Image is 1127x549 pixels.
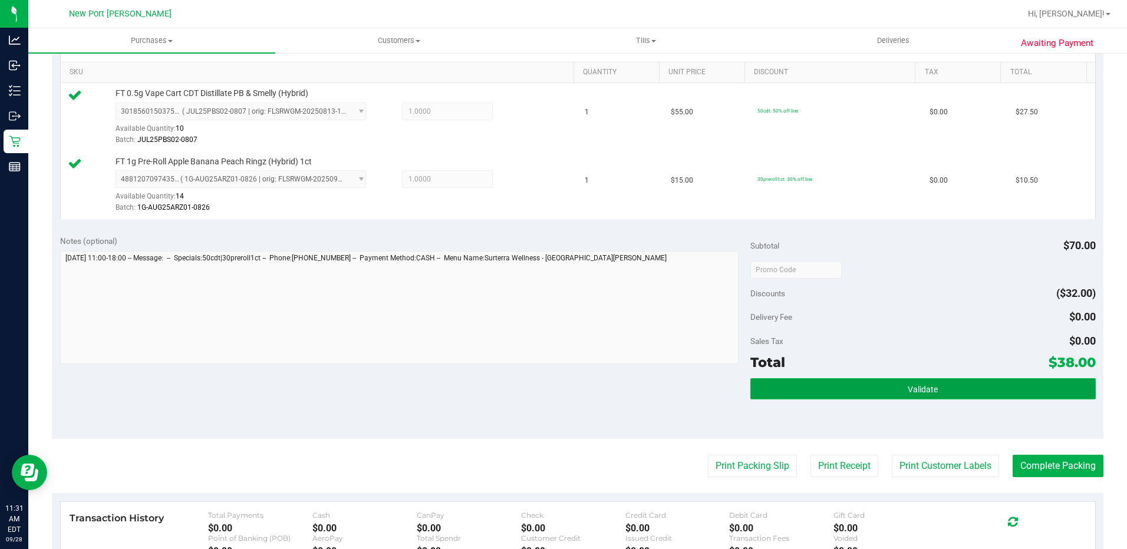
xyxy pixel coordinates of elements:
[521,511,625,520] div: Check
[208,522,312,534] div: $0.00
[70,68,569,77] a: SKU
[770,28,1017,53] a: Deliveries
[116,88,308,99] span: FT 0.5g Vape Cart CDT Distillate PB & Smelly (Hybrid)
[750,354,785,371] span: Total
[523,28,770,53] a: Tills
[275,28,522,53] a: Customers
[729,522,833,534] div: $0.00
[5,535,23,544] p: 09/28
[625,511,730,520] div: Credit Card
[861,35,925,46] span: Deliveries
[116,135,136,144] span: Batch:
[9,85,21,97] inline-svg: Inventory
[930,175,948,186] span: $0.00
[9,34,21,46] inline-svg: Analytics
[137,203,210,211] span: 1G-AUG25ARZ01-0826
[28,35,275,46] span: Purchases
[523,35,769,46] span: Tills
[28,28,275,53] a: Purchases
[9,135,21,147] inline-svg: Retail
[1056,287,1096,299] span: ($32.00)
[833,511,938,520] div: Gift Card
[5,503,23,535] p: 11:31 AM EDT
[417,511,521,520] div: CanPay
[750,336,783,346] span: Sales Tax
[750,261,842,279] input: Promo Code
[417,534,521,543] div: Total Spendr
[208,534,312,543] div: Point of Banking (POB)
[583,68,654,77] a: Quantity
[312,522,417,534] div: $0.00
[1010,68,1082,77] a: Total
[833,534,938,543] div: Voided
[1069,335,1096,347] span: $0.00
[908,385,938,394] span: Validate
[757,176,812,182] span: 30preroll1ct: 30% off line
[750,312,792,322] span: Delivery Fee
[69,9,172,19] span: New Port [PERSON_NAME]
[750,241,779,250] span: Subtotal
[1016,175,1038,186] span: $10.50
[671,107,693,118] span: $55.00
[585,175,589,186] span: 1
[1013,455,1103,477] button: Complete Packing
[625,522,730,534] div: $0.00
[757,108,798,114] span: 50cdt: 50% off line
[668,68,740,77] a: Unit Price
[312,511,417,520] div: Cash
[810,455,878,477] button: Print Receipt
[9,110,21,122] inline-svg: Outbound
[116,120,380,143] div: Available Quantity:
[750,378,1096,399] button: Validate
[521,534,625,543] div: Customer Credit
[892,455,999,477] button: Print Customer Labels
[312,534,417,543] div: AeroPay
[671,175,693,186] span: $15.00
[729,511,833,520] div: Debit Card
[417,522,521,534] div: $0.00
[176,124,184,133] span: 10
[116,203,136,211] span: Batch:
[116,188,380,211] div: Available Quantity:
[833,522,938,534] div: $0.00
[729,534,833,543] div: Transaction Fees
[176,192,184,200] span: 14
[708,455,797,477] button: Print Packing Slip
[208,511,312,520] div: Total Payments
[60,236,117,246] span: Notes (optional)
[521,522,625,534] div: $0.00
[585,107,589,118] span: 1
[625,534,730,543] div: Issued Credit
[137,135,197,144] span: JUL25PBS02-0807
[276,35,522,46] span: Customers
[925,68,996,77] a: Tax
[1016,107,1038,118] span: $27.50
[750,283,785,304] span: Discounts
[1069,310,1096,323] span: $0.00
[1049,354,1096,371] span: $38.00
[754,68,911,77] a: Discount
[1028,9,1105,18] span: Hi, [PERSON_NAME]!
[1021,37,1093,50] span: Awaiting Payment
[930,107,948,118] span: $0.00
[9,161,21,173] inline-svg: Reports
[9,59,21,71] inline-svg: Inbound
[116,156,312,167] span: FT 1g Pre-Roll Apple Banana Peach Ringz (Hybrid) 1ct
[1063,239,1096,252] span: $70.00
[12,455,47,490] iframe: Resource center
